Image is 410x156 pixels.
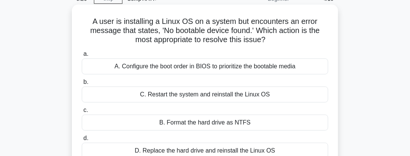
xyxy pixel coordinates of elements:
[83,79,88,85] span: b.
[83,107,88,113] span: c.
[81,17,329,45] h5: A user is installing a Linux OS on a system but encounters an error message that states, 'No boot...
[82,87,328,102] div: C. Restart the system and reinstall the Linux OS
[83,135,88,141] span: d.
[83,50,88,57] span: a.
[82,58,328,74] div: A. Configure the boot order in BIOS to prioritize the bootable media
[82,115,328,131] div: B. Format the hard drive as NTFS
